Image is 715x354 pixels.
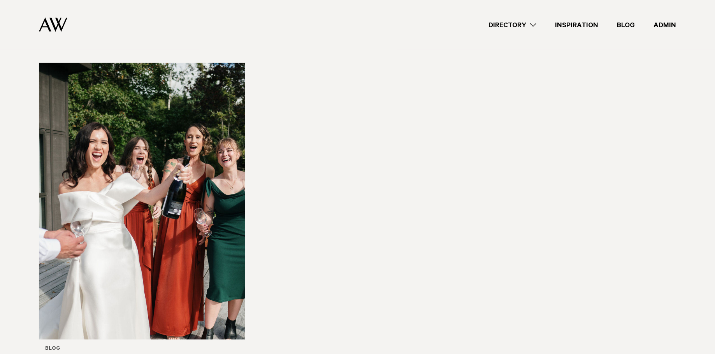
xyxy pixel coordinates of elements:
[546,20,608,30] a: Inspiration
[39,18,67,32] img: Auckland Weddings Logo
[479,20,546,30] a: Directory
[608,20,644,30] a: Blog
[39,63,245,340] img: Blog | 8 Unexpected Wedding Tips
[644,20,685,30] a: Admin
[45,346,239,352] h6: Blog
